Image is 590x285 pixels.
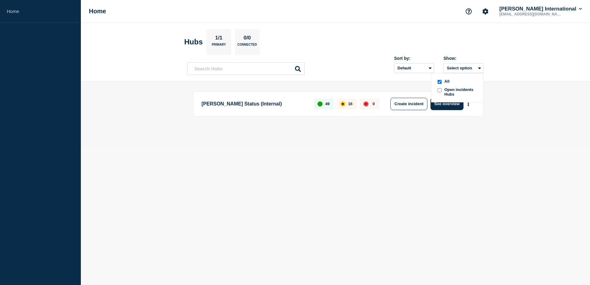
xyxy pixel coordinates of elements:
[348,101,352,106] p: 16
[364,101,368,106] div: down
[444,87,478,97] span: Open incidents Hubs
[184,38,203,46] h2: Hubs
[438,88,442,92] input: openIncidentsHubs checkbox
[394,56,434,61] div: Sort by:
[444,79,450,85] span: All
[430,98,463,110] button: See overview
[394,63,434,73] select: Sort by
[390,98,427,110] button: Create incident
[212,43,226,49] p: Primary
[237,43,257,49] p: Connected
[325,101,330,106] p: 49
[213,35,225,43] p: 1/1
[498,12,562,16] p: [EMAIL_ADDRESS][DOMAIN_NAME]
[498,6,583,12] button: [PERSON_NAME] International
[89,8,106,15] h1: Home
[187,62,305,75] input: Search Hubs
[318,101,322,106] div: up
[443,56,484,61] div: Show:
[479,5,492,18] button: Account settings
[340,101,345,106] div: affected
[462,5,475,18] button: Support
[438,80,442,84] input: all checkbox
[443,63,484,73] button: Select optionall checkboxAllopenIncidentsHubs checkboxOpen incidents Hubs
[372,101,375,106] p: 0
[202,98,307,110] p: [PERSON_NAME] Status (Internal)
[241,35,253,43] p: 0/0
